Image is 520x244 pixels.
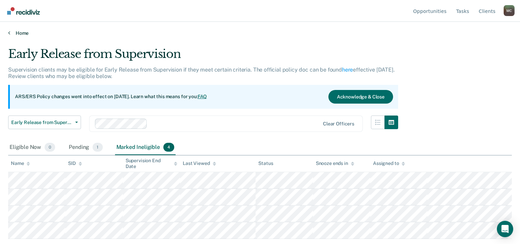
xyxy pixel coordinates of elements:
div: Supervision End Date [126,158,177,169]
button: Acknowledge & Close [328,90,393,104]
p: Supervision clients may be eligible for Early Release from Supervision if they meet certain crite... [8,66,395,79]
div: Pending1 [67,140,104,155]
span: 0 [45,143,55,152]
div: Marked Ineligible4 [115,140,176,155]
div: Clear officers [323,121,354,127]
a: FAQ [198,94,207,99]
div: Status [258,161,273,166]
a: here [342,66,353,73]
div: Name [11,161,30,166]
div: SID [68,161,82,166]
div: Early Release from Supervision [8,47,398,66]
div: Eligible Now0 [8,140,56,155]
img: Recidiviz [7,7,40,15]
button: Profile dropdown button [504,5,515,16]
p: ARS/ERS Policy changes went into effect on [DATE]. Learn what this means for you: [15,93,207,100]
div: M C [504,5,515,16]
div: Open Intercom Messenger [497,221,513,237]
a: Home [8,30,512,36]
div: Last Viewed [183,161,216,166]
span: Early Release from Supervision [11,120,72,125]
span: 1 [93,143,102,152]
div: Snooze ends in [316,161,354,166]
button: Early Release from Supervision [8,116,81,129]
span: 4 [163,143,174,152]
div: Assigned to [373,161,405,166]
